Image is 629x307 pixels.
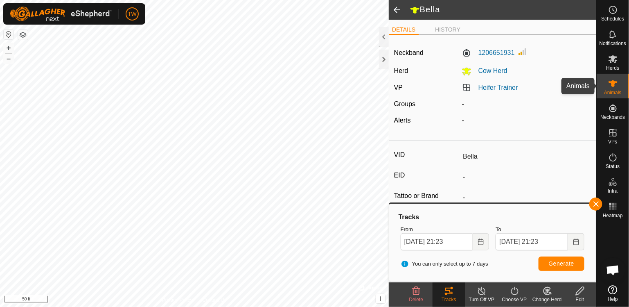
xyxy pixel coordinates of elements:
[380,295,381,302] span: i
[600,41,626,46] span: Notifications
[465,296,498,303] div: Turn Off VP
[473,233,489,250] button: Choose Date
[601,16,624,21] span: Schedules
[394,170,460,181] label: EID
[606,164,620,169] span: Status
[401,225,489,234] label: From
[162,296,193,304] a: Privacy Policy
[394,191,460,201] label: Tattoo or Brand
[518,47,528,57] img: Signal strength
[600,115,625,120] span: Neckbands
[603,213,623,218] span: Heatmap
[608,297,618,302] span: Help
[539,257,584,271] button: Generate
[597,282,629,305] a: Help
[531,296,564,303] div: Change Herd
[18,30,28,40] button: Map Layers
[498,296,531,303] div: Choose VP
[604,90,622,95] span: Animals
[409,297,424,302] span: Delete
[458,99,594,109] div: -
[432,25,464,34] li: HISTORY
[564,296,596,303] div: Edit
[4,43,14,53] button: +
[10,7,112,21] img: Gallagher Logo
[458,116,594,125] div: -
[394,117,411,124] label: Alerts
[608,139,617,144] span: VPs
[462,48,514,58] label: 1206651931
[397,212,588,222] div: Tracks
[4,30,14,39] button: Reset Map
[608,189,618,193] span: Infra
[128,10,137,18] span: TW
[394,84,403,91] label: VP
[471,67,507,74] span: Cow Herd
[410,5,596,15] h2: Bella
[4,54,14,64] button: –
[606,66,619,70] span: Herds
[389,25,419,35] li: DETAILS
[568,233,584,250] button: Choose Date
[401,260,488,268] span: You can only select up to 7 days
[601,258,625,282] div: Open chat
[496,225,584,234] label: To
[394,100,415,107] label: Groups
[478,84,518,91] a: Heifer Trainer
[549,260,574,267] span: Generate
[394,48,424,58] label: Neckband
[376,294,385,303] button: i
[433,296,465,303] div: Tracks
[203,296,227,304] a: Contact Us
[394,150,460,160] label: VID
[394,67,408,74] label: Herd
